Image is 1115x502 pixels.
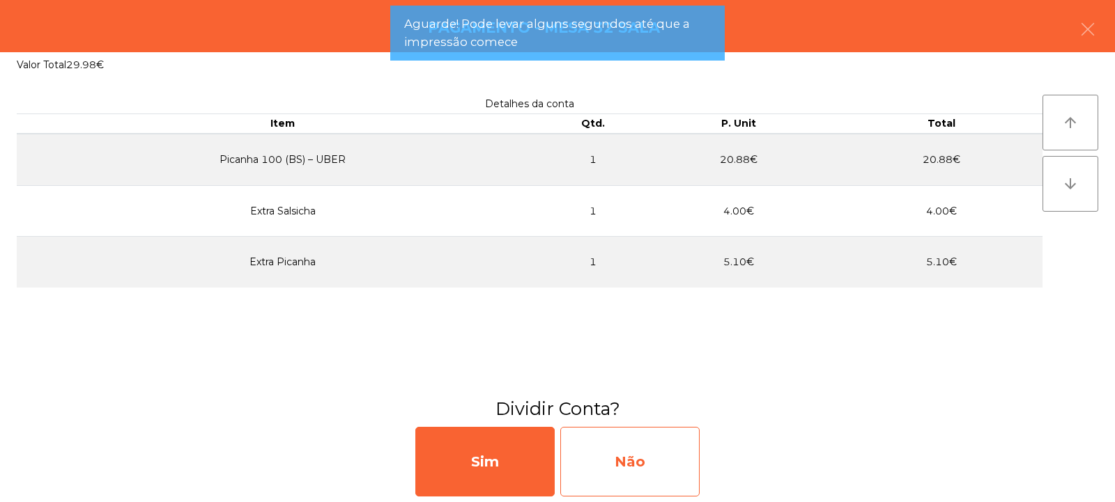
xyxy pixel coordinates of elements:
[549,185,638,237] td: 1
[840,114,1043,134] th: Total
[17,237,549,288] td: Extra Picanha
[66,58,104,71] span: 29.98€
[10,396,1105,421] h3: Dividir Conta?
[1043,156,1098,212] button: arrow_downward
[638,134,840,186] td: 20.88€
[840,134,1043,186] td: 20.88€
[549,134,638,186] td: 1
[17,185,549,237] td: Extra Salsicha
[638,237,840,288] td: 5.10€
[1043,95,1098,150] button: arrow_upward
[840,185,1043,237] td: 4.00€
[549,114,638,134] th: Qtd.
[549,237,638,288] td: 1
[415,427,555,496] div: Sim
[485,97,574,110] span: Detalhes da conta
[17,134,549,186] td: Picanha 100 (BS) – UBER
[560,427,700,496] div: Não
[1062,175,1079,192] i: arrow_downward
[17,114,549,134] th: Item
[840,237,1043,288] td: 5.10€
[1062,114,1079,131] i: arrow_upward
[638,114,840,134] th: P. Unit
[638,185,840,237] td: 4.00€
[17,58,66,71] span: Valor Total
[404,15,711,50] span: Aguarde! Pode levar alguns segundos até que a impressão comece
